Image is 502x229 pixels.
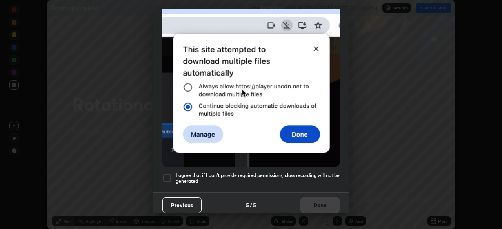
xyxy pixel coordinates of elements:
[176,172,340,184] h5: I agree that if I don't provide required permissions, class recording will not be generated
[246,201,249,209] h4: 5
[162,197,202,213] button: Previous
[250,201,252,209] h4: /
[253,201,256,209] h4: 5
